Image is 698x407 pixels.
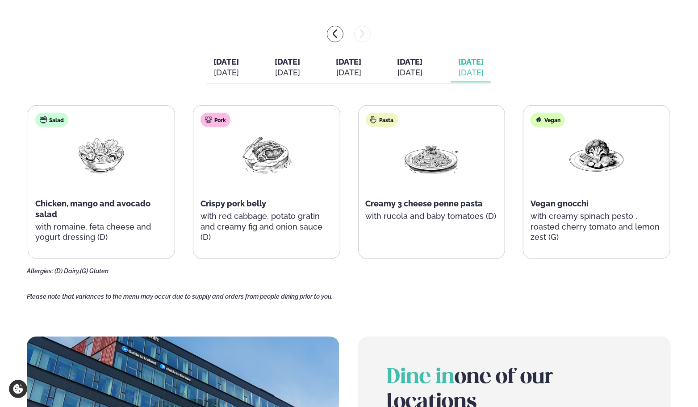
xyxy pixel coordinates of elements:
[390,53,430,82] button: [DATE] [DATE]
[238,134,295,176] img: Pork-Meat.png
[73,134,130,176] img: Salad.png
[205,116,212,123] img: pork.svg
[329,53,368,82] button: [DATE] [DATE]
[531,113,565,127] div: Vegan
[35,222,167,243] p: with romaine, feta cheese and yogurt dressing (D)
[213,67,239,78] div: [DATE]
[201,211,333,243] p: with red cabbage, potato gratin and creamy fig and onion sauce (D)
[403,134,460,176] img: Spagetti.png
[366,199,483,208] span: Creamy 3 cheese penne pasta
[397,57,422,66] span: [DATE]
[9,380,27,398] a: Cookie settings
[568,134,625,176] img: Vegan.png
[35,199,150,219] span: Chicken, mango and avocado salad
[531,199,589,208] span: Vegan gnocchi
[451,53,491,82] button: [DATE] [DATE]
[458,57,484,66] span: [DATE]
[80,267,109,275] span: (G) Gluten
[40,116,47,123] img: salad.svg
[35,113,68,127] div: Salad
[201,199,266,208] span: Crispy pork belly
[275,57,300,66] span: [DATE]
[397,67,422,78] div: [DATE]
[213,57,239,66] span: [DATE]
[336,57,361,66] span: [DATE]
[206,53,246,82] button: [DATE] [DATE]
[387,368,455,387] span: Dine in
[27,293,333,300] span: Please note that variances to the menu may occur due to supply and orders from people dining prio...
[336,67,361,78] div: [DATE]
[27,267,53,275] span: Allergies:
[535,116,542,123] img: Vegan.svg
[275,67,300,78] div: [DATE]
[354,26,371,42] button: menu-btn-right
[370,116,377,123] img: pasta.svg
[366,113,398,127] div: Pasta
[458,67,484,78] div: [DATE]
[54,267,80,275] span: (D) Dairy,
[267,53,307,82] button: [DATE] [DATE]
[327,26,343,42] button: menu-btn-left
[531,211,663,243] p: with creamy spinach pesto , roasted cherry tomato and lemon zest (G)
[366,211,498,222] p: with rucola and baby tomatoes (D)
[201,113,230,127] div: Pork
